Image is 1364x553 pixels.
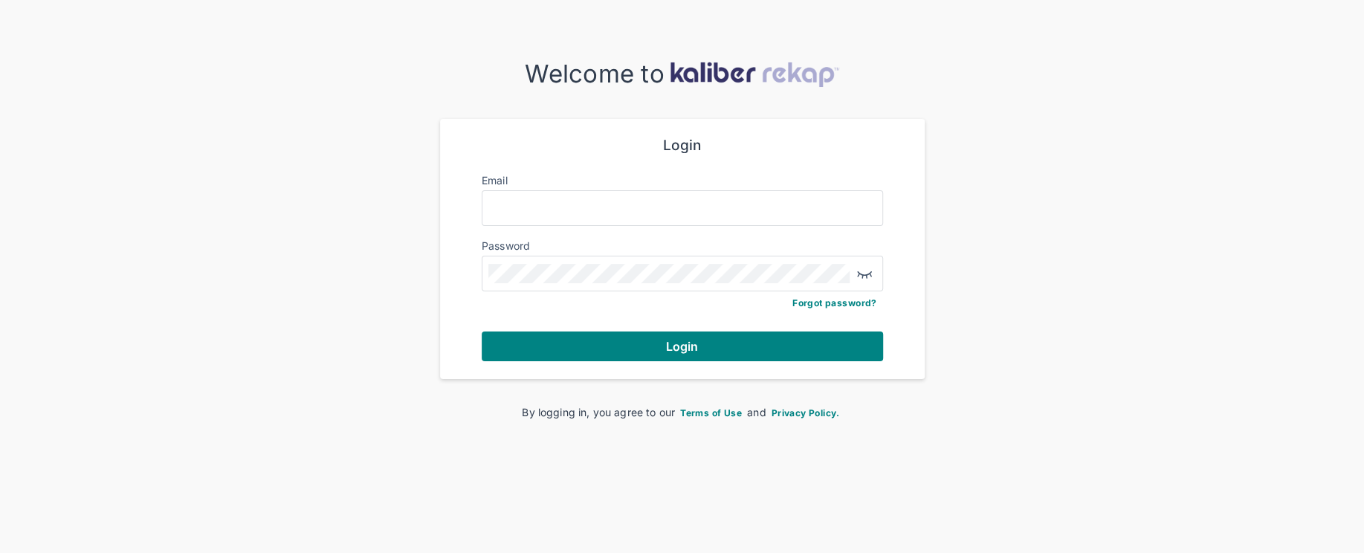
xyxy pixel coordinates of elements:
span: Login [666,339,699,354]
div: Login [482,137,883,155]
button: Login [482,332,883,361]
span: Terms of Use [680,407,742,418]
img: eye-closed.fa43b6e4.svg [856,265,873,282]
label: Email [482,174,508,187]
img: kaliber-logo [670,62,839,87]
label: Password [482,239,531,252]
a: Forgot password? [792,297,876,308]
a: Terms of Use [678,406,744,418]
a: Privacy Policy. [769,406,842,418]
span: Privacy Policy. [772,407,840,418]
div: By logging in, you agree to our and [464,404,901,420]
